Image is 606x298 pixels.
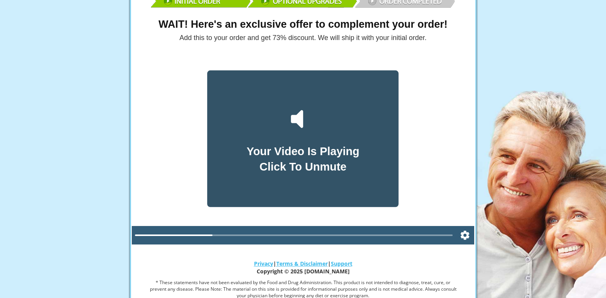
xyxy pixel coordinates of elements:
p: | | Copyright © 2025 [DOMAIN_NAME] [149,260,457,275]
a: Privacy [254,260,273,267]
button: Settings [456,226,474,244]
a: Terms & Disclaimer [276,260,328,267]
h4: Add this to your order and get 73% discount. We will ship it with your initial order. [128,34,478,42]
div: Your Video Is Playing Click To Unmute [247,144,360,175]
a: Support [331,260,352,267]
div: Your Video Is PlayingClick To Unmute [207,70,400,208]
h1: WAIT! Here's an exclusive offer to complement your order! [128,19,478,30]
